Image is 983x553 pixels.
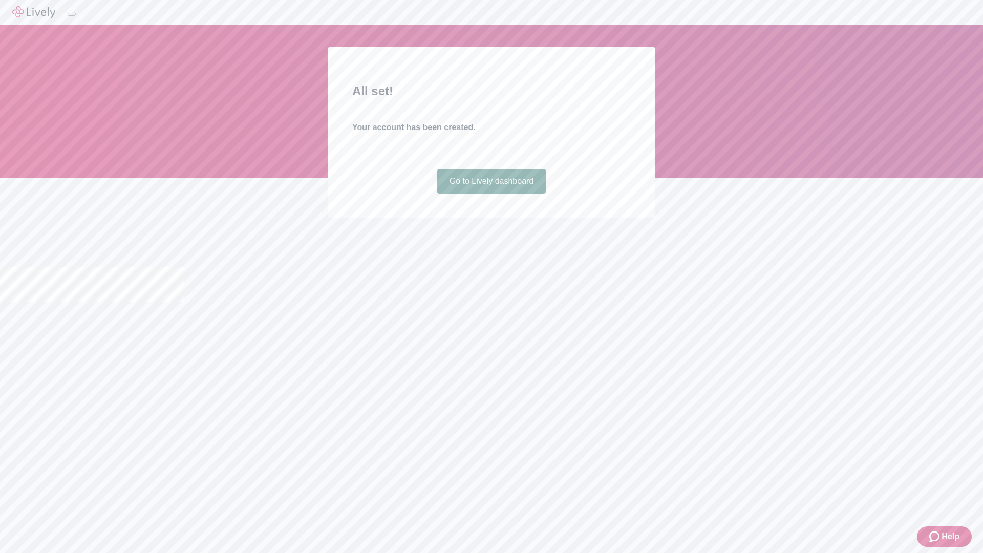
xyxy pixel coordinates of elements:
[352,82,631,100] h2: All set!
[917,526,972,547] button: Zendesk support iconHelp
[352,121,631,134] h4: Your account has been created.
[929,530,942,543] svg: Zendesk support icon
[12,6,55,18] img: Lively
[68,13,76,16] button: Log out
[942,530,959,543] span: Help
[437,169,546,194] a: Go to Lively dashboard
